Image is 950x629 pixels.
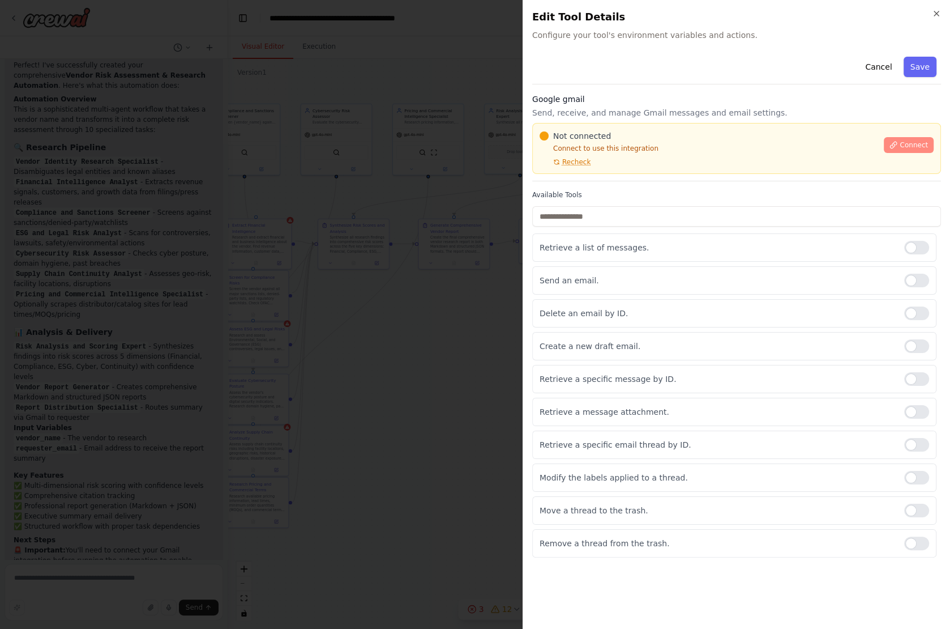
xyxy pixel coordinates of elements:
[540,144,877,153] p: Connect to use this integration
[904,57,936,77] button: Save
[540,439,895,450] p: Retrieve a specific email thread by ID.
[553,130,611,142] span: Not connected
[540,406,895,418] p: Retrieve a message attachment.
[532,29,941,41] span: Configure your tool's environment variables and actions.
[884,137,934,153] button: Connect
[540,308,895,319] p: Delete an email by ID.
[532,107,941,118] p: Send, receive, and manage Gmail messages and email settings.
[540,242,895,253] p: Retrieve a list of messages.
[900,141,928,150] span: Connect
[540,505,895,516] p: Move a thread to the trash.
[858,57,898,77] button: Cancel
[540,373,895,385] p: Retrieve a specific message by ID.
[540,158,590,167] button: Recheck
[540,538,895,549] p: Remove a thread from the trash.
[532,93,941,105] h3: Google gmail
[540,275,895,286] p: Send an email.
[562,158,590,167] span: Recheck
[532,9,941,25] h2: Edit Tool Details
[532,190,941,199] label: Available Tools
[540,472,895,483] p: Modify the labels applied to a thread.
[540,341,895,352] p: Create a new draft email.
